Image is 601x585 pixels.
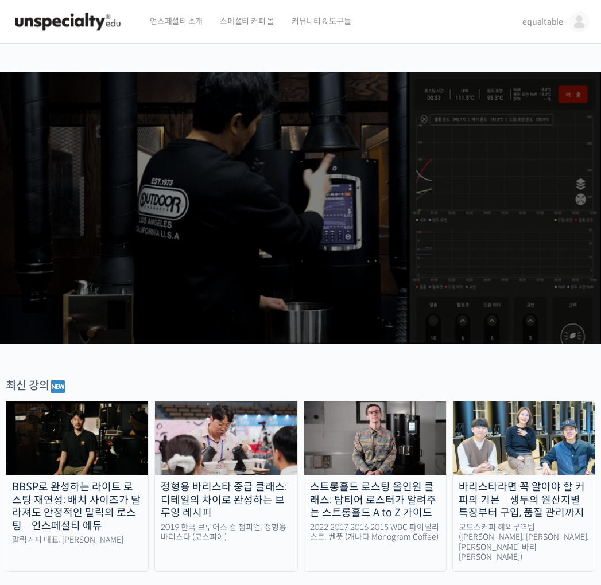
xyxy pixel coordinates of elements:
a: BBSP로 완성하는 라이트 로스팅 재연성: 배치 사이즈가 달라져도 안정적인 말릭의 로스팅 – 언스페셜티 에듀 말릭커피 대표, [PERSON_NAME] [6,401,149,572]
img: momos_course-thumbnail.jpg [453,401,595,475]
a: 정형용 바리스타 중급 클래스: 디테일의 차이로 완성하는 브루잉 레시피 2019 한국 브루어스 컵 챔피언, 정형용 바리스타 (코스피어) [154,401,297,572]
span: equaltable [522,17,563,27]
a: 스트롱홀드 로스팅 올인원 클래스: 탑티어 로스터가 알려주는 스트롱홀드 A to Z 가이드 2022 2017 2016 2015 WBC 파이널리스트, 벤풋 (캐나다 Monogra... [304,401,447,572]
img: 🆕 [51,380,65,393]
a: 바리스타라면 꼭 알아야 할 커피의 기본 – 생두의 원산지별 특징부터 구입, 품질 관리까지 모모스커피 해외무역팀 ([PERSON_NAME], [PERSON_NAME], [PER... [452,401,595,572]
div: 바리스타라면 꼭 알아야 할 커피의 기본 – 생두의 원산지별 특징부터 구입, 품질 관리까지 [453,481,595,520]
p: [PERSON_NAME]을 다하는 당신을 위해, 최고와 함께 만든 커피 클래스 [11,154,590,212]
img: malic-roasting-class_course-thumbnail.jpg [6,401,148,475]
img: stronghold-roasting_course-thumbnail.jpg [304,401,446,475]
div: 2019 한국 브루어스 컵 챔피언, 정형용 바리스타 (코스피어) [155,522,297,543]
div: 최신 강의 [6,378,595,395]
div: 정형용 바리스타 중급 클래스: 디테일의 차이로 완성하는 브루잉 레시피 [155,481,297,520]
div: BBSP로 완성하는 라이트 로스팅 재연성: 배치 사이즈가 달라져도 안정적인 말릭의 로스팅 – 언스페셜티 에듀 [6,481,148,532]
div: 모모스커피 해외무역팀 ([PERSON_NAME], [PERSON_NAME], [PERSON_NAME] 바리[PERSON_NAME]) [453,522,595,563]
div: 스트롱홀드 로스팅 올인원 클래스: 탑티어 로스터가 알려주는 스트롱홀드 A to Z 가이드 [304,481,446,520]
img: advanced-brewing_course-thumbnail.jpeg [155,401,297,475]
div: 2022 2017 2016 2015 WBC 파이널리스트, 벤풋 (캐나다 Monogram Coffee) [304,522,446,543]
p: 시간과 장소에 구애받지 않고, 검증된 커리큘럼으로 [11,217,590,233]
div: 말릭커피 대표, [PERSON_NAME] [6,535,148,545]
